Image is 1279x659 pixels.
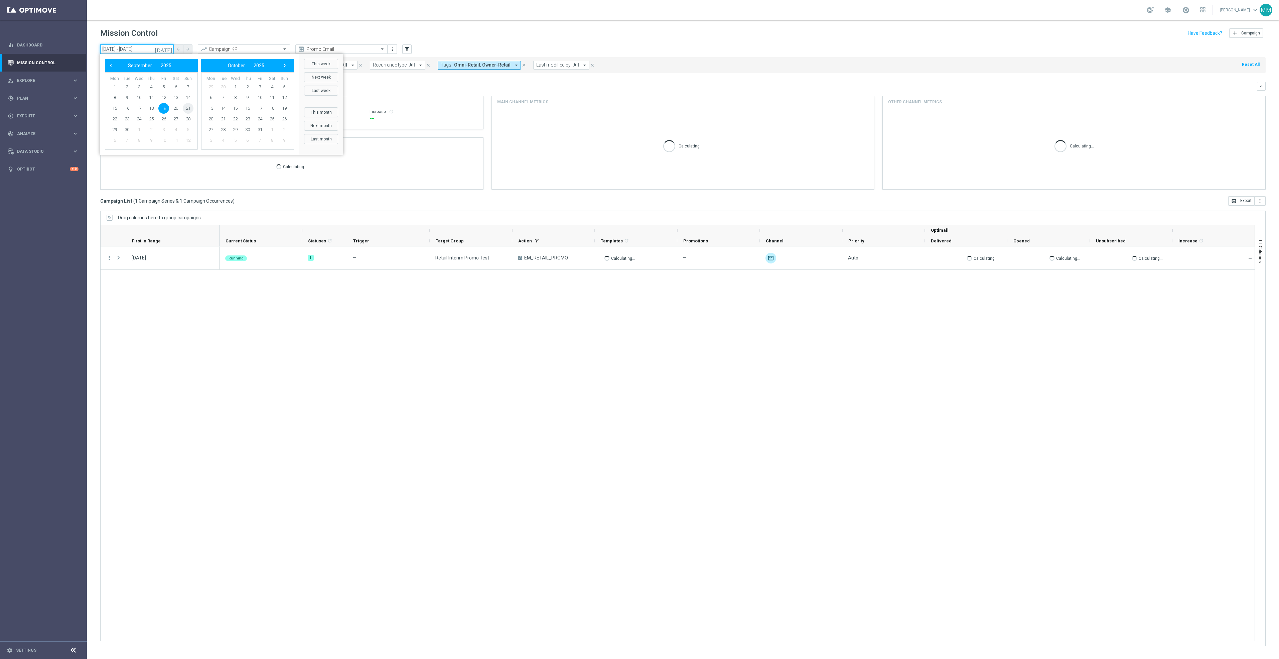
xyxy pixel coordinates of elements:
span: Calculate column [326,237,332,244]
span: 1 [230,82,241,92]
button: Next month [304,121,338,131]
span: 4 [146,82,157,92]
div: Data Studio [8,148,72,154]
i: arrow_back [176,47,181,51]
div: Execute [8,113,72,119]
span: 2 [122,82,132,92]
span: Opened [1013,238,1030,243]
span: 20 [205,114,216,124]
button: [DATE] [154,44,174,54]
div: MM [1260,4,1272,16]
span: Channel [766,238,784,243]
span: 26 [158,114,169,124]
span: September [128,63,152,68]
span: Execute [17,114,72,118]
i: lightbulb [8,166,14,172]
span: 1 [109,82,120,92]
span: All [341,62,347,68]
span: Statuses [308,238,326,243]
span: Auto [848,255,858,260]
span: 6 [205,92,216,103]
span: Retail Interim Promo Test [435,255,489,261]
button: more_vert [389,45,396,53]
span: 29 [109,124,120,135]
ng-select: Promo Email [295,44,388,54]
div: equalizer Dashboard [7,42,79,48]
span: 21 [183,103,193,114]
button: close [521,62,527,69]
div: gps_fixed Plan keyboard_arrow_right [7,96,79,101]
i: filter_alt [404,46,410,52]
i: gps_fixed [8,95,14,101]
span: 24 [134,114,144,124]
div: Optibot [8,160,79,178]
span: 21 [218,114,229,124]
button: Data Studio keyboard_arrow_right [7,149,79,154]
button: October [224,61,249,70]
h4: Main channel metrics [497,99,548,105]
i: open_in_browser [1231,198,1237,204]
div: Row Groups [118,215,201,220]
h1: Mission Control [100,28,158,38]
span: — [353,255,357,260]
div: 19 Sep 2025, Friday [132,255,146,261]
button: Mission Control [7,60,79,66]
i: person_search [8,78,14,84]
i: keyboard_arrow_right [72,113,79,119]
span: 25 [146,114,157,124]
span: 12 [279,92,290,103]
div: Mission Control [8,54,79,72]
button: close [425,62,431,69]
button: Next week [304,72,338,82]
img: Optimail [765,253,776,263]
button: refresh [389,109,394,114]
p: Calculating... [679,142,703,149]
th: weekday [266,76,278,82]
i: refresh [1198,238,1204,243]
span: 4 [170,124,181,135]
i: close [358,63,363,68]
button: person_search Explore keyboard_arrow_right [7,78,79,83]
th: weekday [205,76,217,82]
span: Running [229,256,244,260]
bs-daterangepicker-container: calendar [100,54,343,155]
div: Dashboard [8,36,79,54]
span: A [518,256,522,260]
span: 9 [146,135,157,146]
button: lightbulb Optibot +10 [7,167,79,172]
multiple-options-button: Export to CSV [1228,198,1266,203]
span: 19 [158,103,169,114]
span: 6 [242,135,253,146]
span: 1 [134,124,144,135]
span: 10 [255,92,265,103]
span: 20 [170,103,181,114]
span: 4 [218,135,229,146]
div: -- [370,114,477,122]
div: Analyze [8,131,72,137]
span: 17 [134,103,144,114]
span: 3 [255,82,265,92]
span: Plan [17,96,72,100]
span: Current Status [226,238,256,243]
span: 2025 [254,63,264,68]
button: close [358,62,364,69]
ng-select: Campaign KPI [198,44,290,54]
span: Data Studio [17,149,72,153]
span: 10 [134,92,144,103]
span: 6 [109,135,120,146]
span: 9 [242,92,253,103]
p: Calculating... [1139,255,1163,261]
a: Optibot [17,160,70,178]
button: open_in_browser Export [1228,196,1255,206]
button: add Campaign [1229,28,1263,38]
colored-tag: Running [225,255,247,261]
button: Last modified by: All arrow_drop_down [533,61,589,70]
span: 5 [158,82,169,92]
span: EM_RETAIL_PROMO [524,255,568,261]
span: Recurrence type: [373,62,408,68]
button: Reset All [1241,61,1260,68]
span: — [1248,256,1252,261]
span: school [1164,6,1171,14]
